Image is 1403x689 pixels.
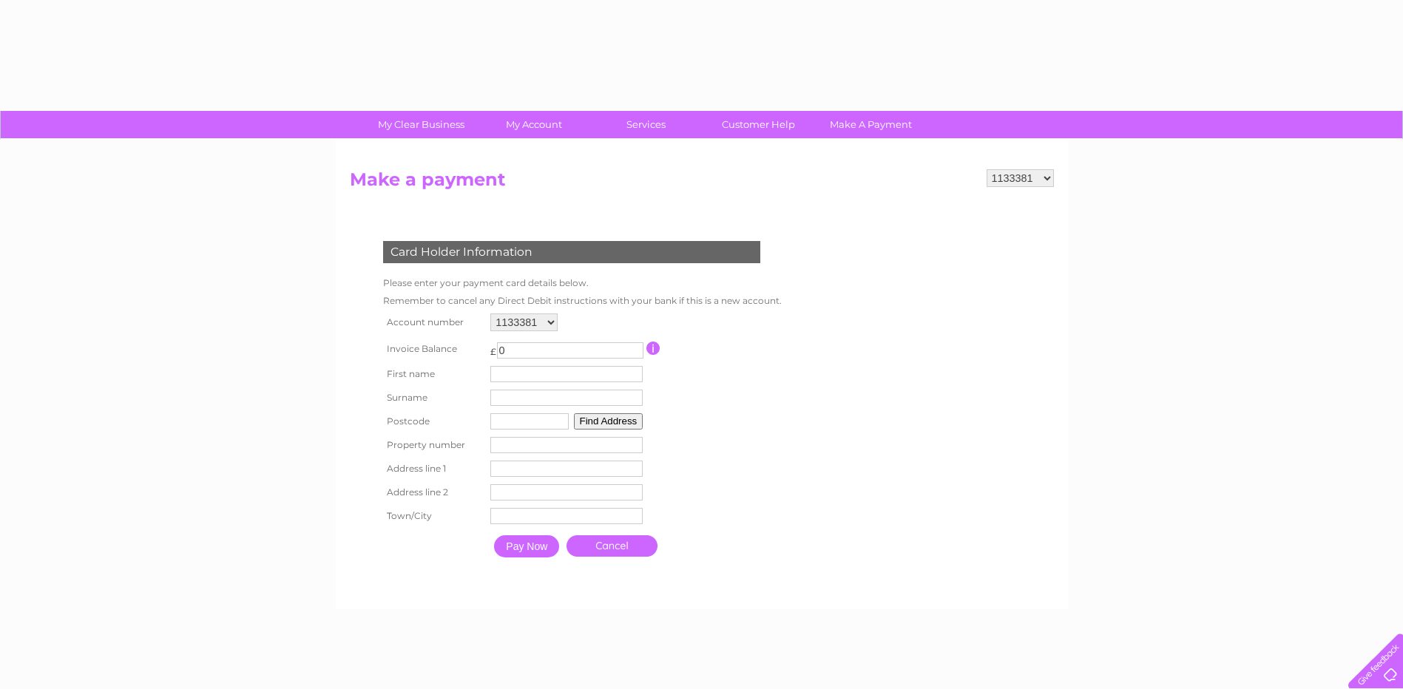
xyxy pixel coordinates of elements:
[585,111,707,138] a: Services
[379,433,487,457] th: Property number
[379,310,487,335] th: Account number
[473,111,595,138] a: My Account
[810,111,932,138] a: Make A Payment
[350,169,1054,197] h2: Make a payment
[379,457,487,481] th: Address line 1
[379,292,785,310] td: Remember to cancel any Direct Debit instructions with your bank if this is a new account.
[383,241,760,263] div: Card Holder Information
[379,504,487,528] th: Town/City
[574,413,643,430] button: Find Address
[490,339,496,357] td: £
[379,335,487,362] th: Invoice Balance
[379,274,785,292] td: Please enter your payment card details below.
[360,111,482,138] a: My Clear Business
[379,386,487,410] th: Surname
[567,535,657,557] a: Cancel
[379,481,487,504] th: Address line 2
[379,410,487,433] th: Postcode
[379,362,487,386] th: First name
[646,342,660,355] input: Information
[697,111,819,138] a: Customer Help
[494,535,559,557] input: Pay Now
